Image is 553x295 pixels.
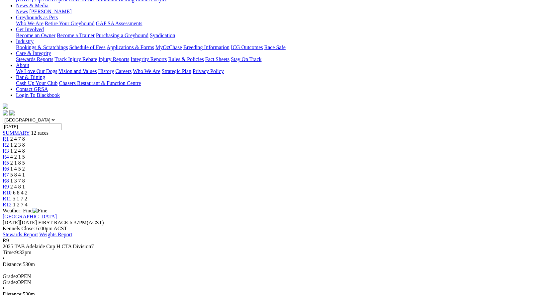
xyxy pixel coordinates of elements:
a: Race Safe [264,44,285,50]
a: Injury Reports [98,56,129,62]
a: Weights Report [39,232,72,237]
span: Time: [3,250,15,255]
a: News [16,9,28,14]
a: Who We Are [133,68,160,74]
a: Become an Owner [16,33,55,38]
a: R4 [3,154,9,160]
a: Contact GRSA [16,86,48,92]
a: ICG Outcomes [231,44,263,50]
a: Stay On Track [231,56,261,62]
a: MyOzChase [155,44,182,50]
a: Careers [115,68,132,74]
a: Stewards Reports [16,56,53,62]
span: R9 [3,238,9,243]
a: News & Media [16,3,48,8]
img: twitter.svg [9,110,15,115]
span: FIRST RACE: [38,220,69,225]
span: Grade: [3,273,17,279]
a: R7 [3,172,9,178]
a: Strategic Plan [162,68,191,74]
span: 12 races [31,130,48,136]
div: News & Media [16,9,550,15]
span: Distance: [3,261,23,267]
a: Get Involved [16,27,44,32]
input: Select date [3,123,61,130]
span: 6:37PM(ACST) [38,220,104,225]
a: R3 [3,148,9,154]
img: facebook.svg [3,110,8,115]
a: R5 [3,160,9,166]
a: R1 [3,136,9,142]
a: R12 [3,202,12,207]
img: Fine [33,208,47,214]
div: Bar & Dining [16,80,550,86]
a: About [16,62,29,68]
a: Greyhounds as Pets [16,15,58,20]
a: Track Injury Rebate [54,56,97,62]
span: [DATE] [3,220,37,225]
div: Care & Integrity [16,56,550,62]
a: Integrity Reports [131,56,167,62]
span: 2 4 8 1 [10,184,25,189]
a: R6 [3,166,9,172]
a: R2 [3,142,9,148]
a: Bookings & Scratchings [16,44,68,50]
a: Vision and Values [58,68,97,74]
span: • [3,256,5,261]
a: We Love Our Dogs [16,68,57,74]
div: 530m [3,261,550,267]
a: [GEOGRAPHIC_DATA] [3,214,57,219]
span: 2 1 8 5 [10,160,25,166]
a: Schedule of Fees [69,44,105,50]
div: Industry [16,44,550,50]
span: Weather: Fine [3,208,47,213]
span: 4 2 1 5 [10,154,25,160]
a: Stewards Report [3,232,38,237]
a: Login To Blackbook [16,92,60,98]
span: [DATE] [3,220,20,225]
div: 2025 TAB Adelaide Cup H CTA Division7 [3,244,550,250]
span: 5 8 4 1 [10,172,25,178]
a: R8 [3,178,9,184]
a: History [98,68,114,74]
a: Applications & Forms [107,44,154,50]
a: [PERSON_NAME] [29,9,71,14]
span: 1 2 4 8 [10,148,25,154]
span: 2 4 7 8 [10,136,25,142]
a: Who We Are [16,21,44,26]
span: 6 8 4 2 [13,190,28,195]
a: Fact Sheets [205,56,230,62]
a: Privacy Policy [193,68,224,74]
a: Breeding Information [183,44,230,50]
a: Industry [16,38,34,44]
div: OPEN [3,273,550,279]
a: R10 [3,190,12,195]
span: 1 2 3 8 [10,142,25,148]
div: Kennels Close: 6:00pm ACST [3,226,550,232]
a: Bar & Dining [16,74,45,80]
div: Get Involved [16,33,550,38]
a: Rules & Policies [168,56,204,62]
span: 5 1 7 2 [13,196,27,201]
a: SUMMARY [3,130,30,136]
div: OPEN [3,279,550,285]
a: R11 [3,196,11,201]
span: Grade: [3,279,17,285]
img: logo-grsa-white.png [3,104,8,109]
div: 9:32pm [3,250,550,256]
a: GAP SA Assessments [96,21,142,26]
a: R9 [3,184,9,189]
div: About [16,68,550,74]
a: Care & Integrity [16,50,51,56]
